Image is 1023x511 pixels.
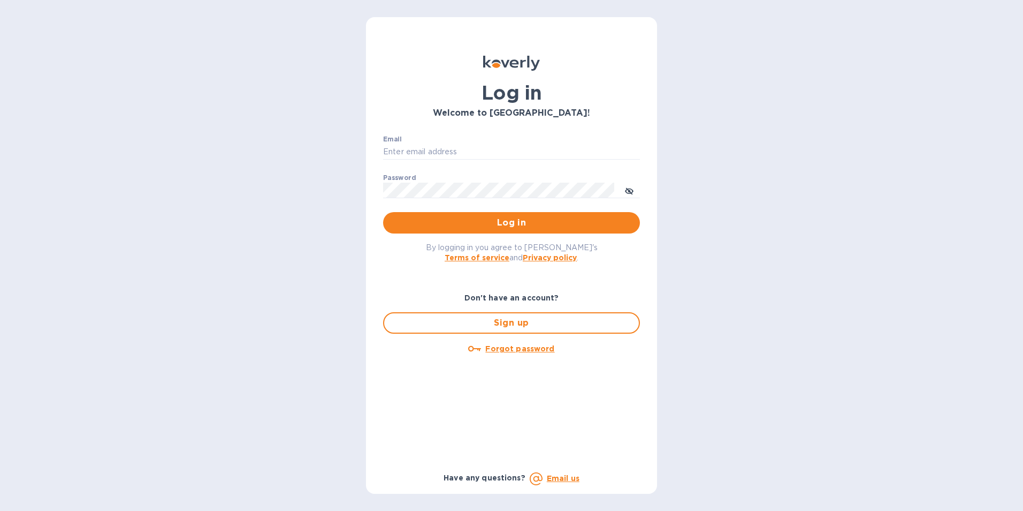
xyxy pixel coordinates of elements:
[383,136,402,142] label: Email
[392,216,631,229] span: Log in
[619,179,640,201] button: toggle password visibility
[445,253,509,262] a: Terms of service
[426,243,598,262] span: By logging in you agree to [PERSON_NAME]'s and .
[547,474,579,483] a: Email us
[383,81,640,104] h1: Log in
[444,474,525,482] b: Have any questions?
[383,212,640,234] button: Log in
[383,108,640,118] h3: Welcome to [GEOGRAPHIC_DATA]!
[485,344,554,353] u: Forgot password
[483,56,540,71] img: Koverly
[383,312,640,334] button: Sign up
[383,144,640,160] input: Enter email address
[464,294,559,302] b: Don't have an account?
[383,175,416,181] label: Password
[393,317,630,329] span: Sign up
[523,253,577,262] a: Privacy policy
